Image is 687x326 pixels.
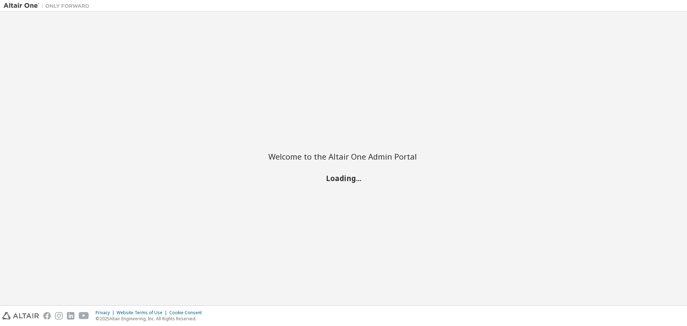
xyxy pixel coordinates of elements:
[268,151,419,161] h2: Welcome to the Altair One Admin Portal
[55,312,63,320] img: instagram.svg
[79,312,89,320] img: youtube.svg
[43,312,51,320] img: facebook.svg
[96,316,206,322] p: © 2025 Altair Engineering, Inc. All Rights Reserved.
[96,310,117,316] div: Privacy
[268,173,419,183] h2: Loading...
[4,2,93,9] img: Altair One
[169,310,206,316] div: Cookie Consent
[2,312,39,320] img: altair_logo.svg
[117,310,169,316] div: Website Terms of Use
[67,312,74,320] img: linkedin.svg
